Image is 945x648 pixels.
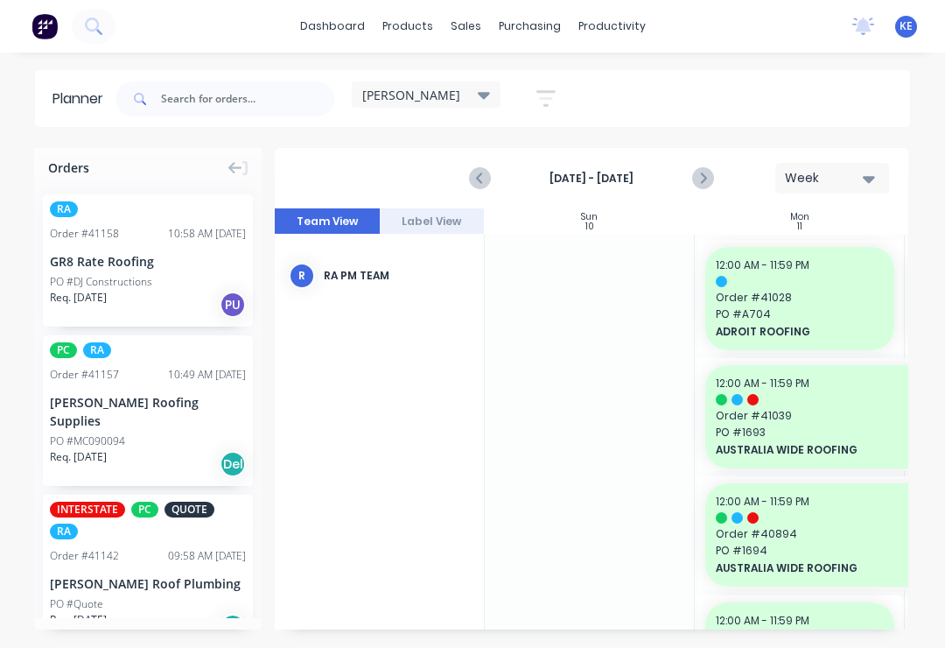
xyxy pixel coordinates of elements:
[50,612,107,628] span: Req. [DATE]
[785,169,865,187] div: Week
[716,494,809,509] span: 12:00 AM - 11:59 PM
[797,222,802,231] div: 11
[775,163,889,194] button: Week
[50,449,107,465] span: Req. [DATE]
[716,376,809,391] span: 12:00 AM - 11:59 PM
[50,574,246,593] div: [PERSON_NAME] Roof Plumbing
[716,290,884,306] span: Order # 41028
[50,433,125,449] div: PO #MC090094
[50,252,246,271] div: GR8 Rate Roofing
[275,208,380,235] button: Team View
[899,18,913,34] span: KE
[490,13,570,39] div: purchasing
[164,502,214,518] span: QUOTE
[380,208,485,235] button: Label View
[220,292,246,318] div: PU
[168,367,246,383] div: 10:49 AM [DATE]
[168,548,246,564] div: 09:58 AM [DATE]
[161,81,334,116] input: Search for orders...
[50,524,78,539] span: RA
[291,13,374,39] a: dashboard
[50,393,246,430] div: [PERSON_NAME] Roofing Supplies
[790,212,809,222] div: Mon
[50,367,119,383] div: Order # 41157
[362,86,460,104] span: [PERSON_NAME]
[504,171,679,187] strong: [DATE] - [DATE]
[50,548,119,564] div: Order # 41142
[585,222,594,231] div: 10
[442,13,490,39] div: sales
[289,263,315,289] div: R
[131,502,158,518] span: PC
[50,290,107,306] span: Req. [DATE]
[50,201,78,217] span: RA
[220,451,246,477] div: Del
[716,257,809,272] span: 12:00 AM - 11:59 PM
[83,342,111,358] span: RA
[716,306,884,322] span: PO # A704
[374,13,442,39] div: products
[48,158,89,177] span: Orders
[52,88,112,109] div: Planner
[50,274,152,290] div: PO #DJ Constructions
[581,212,598,222] div: Sun
[50,596,103,612] div: PO #Quote
[324,268,470,284] div: RA PM Team
[50,226,119,242] div: Order # 41158
[716,324,867,340] span: ADROIT ROOFING
[50,342,77,358] span: PC
[220,614,246,640] div: Del
[168,226,246,242] div: 10:58 AM [DATE]
[31,13,58,39] img: Factory
[50,502,125,518] span: INTERSTATE
[716,613,809,628] span: 12:00 AM - 11:59 PM
[570,13,654,39] div: productivity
